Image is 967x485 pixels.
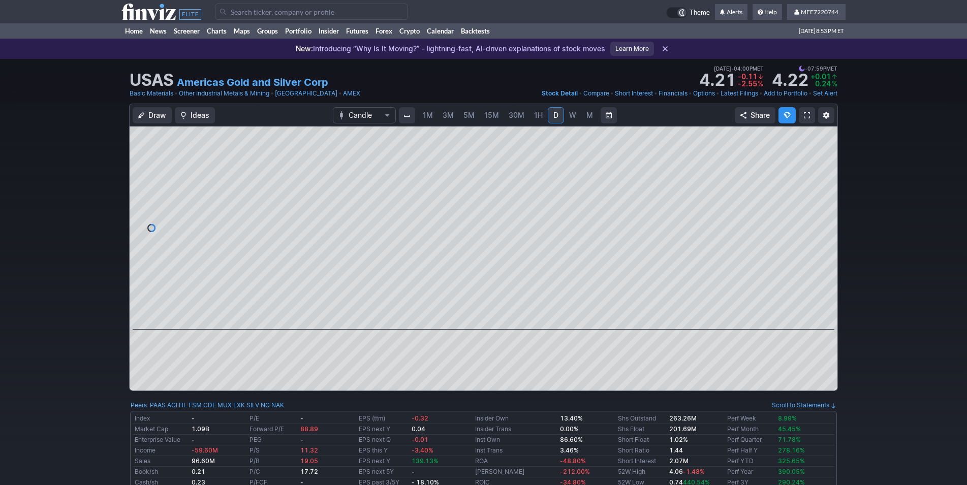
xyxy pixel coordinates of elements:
span: MFE7220744 [801,8,838,16]
a: Theme [666,7,710,18]
td: EPS (ttm) [357,413,410,424]
span: [DATE] 04:00PM ET [714,64,764,73]
b: 96.60M [192,457,215,465]
span: 1M [423,111,433,119]
a: Help [753,4,782,20]
span: Ideas [191,110,209,120]
span: New: [296,44,313,53]
a: W [565,107,581,123]
button: Explore new features [778,107,796,123]
div: : [131,400,284,410]
td: [PERSON_NAME] [473,467,558,477]
strong: 4.21 [699,72,736,88]
a: [GEOGRAPHIC_DATA] [275,88,337,99]
span: 15M [484,111,499,119]
span: -212.00% [560,468,590,475]
span: -0.01 [412,436,428,443]
b: - [300,436,303,443]
span: 3M [443,111,454,119]
span: Stock Detail [542,89,578,97]
a: 5M [459,107,479,123]
span: 30M [509,111,524,119]
td: Perf Week [725,413,776,424]
td: EPS next Y [357,424,410,435]
input: Search [215,4,408,20]
span: 19.05 [300,457,318,465]
td: ROA [473,456,558,467]
button: Draw [133,107,172,123]
a: Futures [342,23,372,39]
a: AMEX [343,88,360,99]
a: Options [693,88,715,99]
span: -3.40% [412,446,433,454]
b: 0.04 [412,425,425,433]
td: Inst Own [473,435,558,445]
a: PAAS [150,400,166,410]
span: Share [751,110,770,120]
strong: 4.22 [772,72,808,88]
span: 0.24 [815,79,831,88]
span: -1.48% [683,468,705,475]
td: Perf Month [725,424,776,435]
a: Scroll to Statements [772,401,836,409]
b: 0.00% [560,425,579,433]
h1: USAS [130,72,174,88]
b: - [412,468,415,475]
span: 139.13% [412,457,439,465]
a: Short Interest [615,88,653,99]
b: 0.21 [192,468,205,475]
a: Short Float [618,436,649,443]
td: EPS next Q [357,435,410,445]
b: - [300,414,303,422]
a: Basic Materials [130,88,173,99]
span: 8.99% [778,414,797,422]
span: • [759,88,763,99]
span: • [338,88,342,99]
span: • [808,88,812,99]
span: • [610,88,614,99]
a: NAK [271,400,284,410]
a: 1M [418,107,438,123]
td: PEG [247,435,298,445]
span: 390.05% [778,468,805,475]
a: Financials [659,88,688,99]
small: - [192,414,195,422]
a: Backtests [457,23,493,39]
span: -2.55 [738,79,757,88]
a: Crypto [396,23,423,39]
a: 1.44 [669,446,683,454]
a: D [548,107,564,123]
td: EPS next 5Y [357,467,410,477]
td: Sales [133,456,190,467]
a: Screener [170,23,203,39]
a: Short Ratio [618,446,649,454]
td: Market Cap [133,424,190,435]
td: Perf Quarter [725,435,776,445]
td: Forward P/E [247,424,298,435]
button: Ideas [175,107,215,123]
a: Fullscreen [799,107,815,123]
a: Insider [315,23,342,39]
td: Book/sh [133,467,190,477]
b: 1.09B [192,425,209,433]
span: 278.16% [778,446,805,454]
span: 07:59PM ET [799,64,837,73]
b: 3.46% [560,446,579,454]
a: HL [179,400,187,410]
td: Shs Float [616,424,667,435]
span: 45.45% [778,425,801,433]
span: 88.89 [300,425,318,433]
button: Interval [399,107,415,123]
a: Stock Detail [542,88,578,99]
a: 1.02% [669,436,688,443]
a: FSM [189,400,202,410]
span: • [174,88,178,99]
span: M [586,111,593,119]
a: Groups [254,23,282,39]
span: 11.32 [300,446,318,454]
td: P/E [247,413,298,424]
span: W [569,111,576,119]
a: Charts [203,23,230,39]
span: +0.01 [810,72,831,81]
a: Short Interest [618,457,656,465]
